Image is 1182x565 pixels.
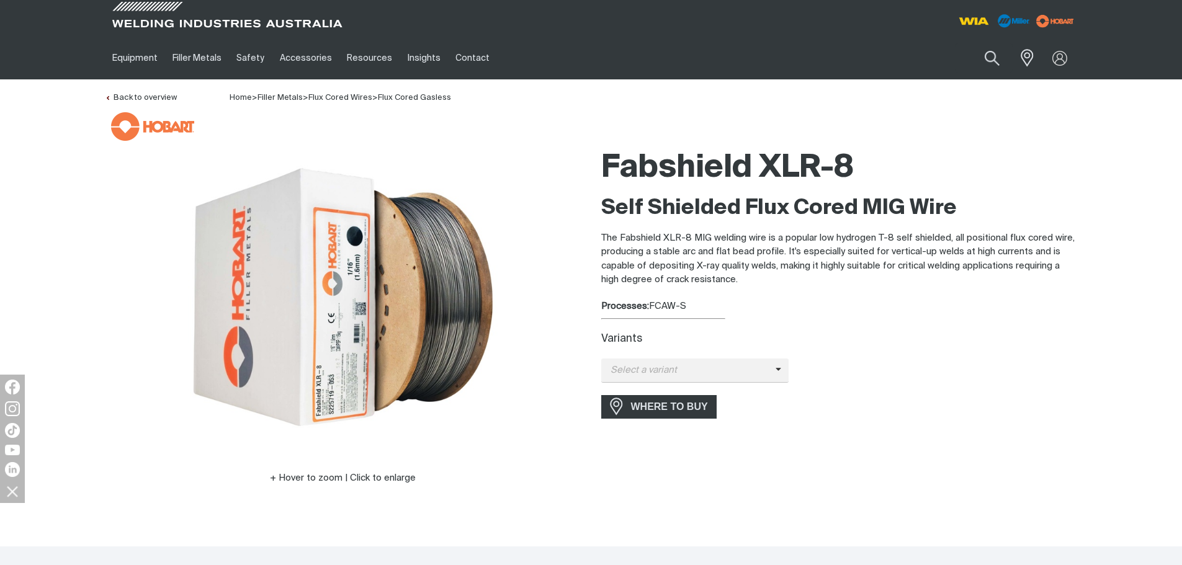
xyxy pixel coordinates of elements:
a: WHERE TO BUY [601,395,717,418]
button: Hover to zoom | Click to enlarge [262,471,423,486]
img: Facebook [5,380,20,394]
img: LinkedIn [5,462,20,477]
a: Resources [339,37,400,79]
a: Equipment [105,37,165,79]
span: > [372,94,378,102]
span: > [252,94,257,102]
strong: Processes: [601,301,649,311]
a: Contact [448,37,497,79]
img: TikTok [5,423,20,438]
span: WHERE TO BUY [623,397,716,417]
a: Flux Cored Gasless [378,94,451,102]
nav: Main [105,37,835,79]
a: Back to overview of Flux Cored Gasless [105,94,177,102]
img: miller [1032,12,1078,30]
img: YouTube [5,445,20,455]
button: Search products [971,43,1013,73]
input: Product name or item number... [955,43,1013,73]
a: Safety [229,37,272,79]
a: Filler Metals [165,37,229,79]
img: hide socials [2,481,23,502]
label: Variants [601,334,642,344]
a: Insights [400,37,447,79]
span: > [303,94,308,102]
img: Instagram [5,401,20,416]
span: Select a variant [601,363,776,378]
h2: Self Shielded Flux Cored MIG Wire [601,195,1078,222]
div: FCAW-S [601,300,1078,314]
a: Home [230,92,252,102]
img: Hobart [111,112,194,141]
img: Fabshield XLR-8 [188,142,498,452]
a: Accessories [272,37,339,79]
h1: Fabshield XLR-8 [601,148,1078,189]
a: Filler Metals [257,94,303,102]
p: The Fabshield XLR-8 MIG welding wire is a popular low hydrogen T-8 self shielded, all positional ... [601,231,1078,287]
a: Flux Cored Wires [308,94,372,102]
span: Home [230,94,252,102]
